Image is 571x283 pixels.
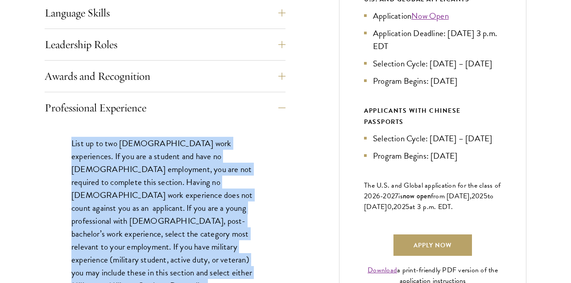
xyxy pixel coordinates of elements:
div: APPLICANTS WITH CHINESE PASSPORTS [364,105,501,127]
a: Now Open [411,9,449,22]
span: 202 [472,191,484,201]
li: Program Begins: [DATE] [364,74,501,87]
span: 6 [376,191,380,201]
li: Selection Cycle: [DATE] – [DATE] [364,57,501,70]
span: to [DATE] [364,191,493,212]
li: Program Begins: [DATE] [364,149,501,162]
li: Application Deadline: [DATE] 3 p.m. EDT [364,27,501,53]
span: 0 [387,201,392,212]
span: is [398,191,403,201]
span: now open [403,191,431,201]
button: Leadership Roles [45,34,285,55]
li: Application [364,9,501,22]
a: Apply Now [393,234,472,256]
span: , [392,201,393,212]
span: The U.S. and Global application for the class of 202 [364,180,501,201]
span: from [DATE], [431,191,472,201]
a: Download [368,265,397,275]
span: 202 [393,201,405,212]
button: Language Skills [45,2,285,24]
li: Selection Cycle: [DATE] – [DATE] [364,132,501,145]
span: 5 [484,191,488,201]
span: 5 [405,201,410,212]
button: Awards and Recognition [45,66,285,87]
span: -202 [380,191,395,201]
button: Professional Experience [45,97,285,119]
span: 7 [395,191,398,201]
span: at 3 p.m. EDT. [410,201,453,212]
